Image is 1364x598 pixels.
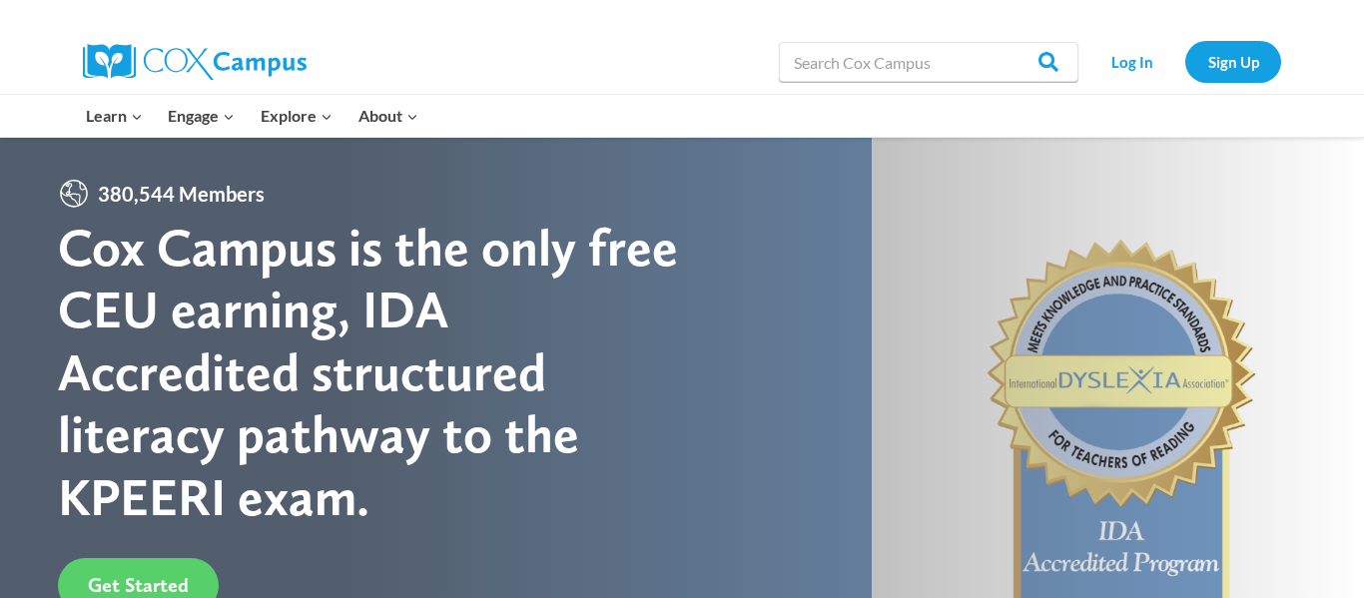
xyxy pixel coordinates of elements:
[779,42,1078,82] input: Search Cox Campus
[1088,41,1175,82] a: Log In
[88,573,189,597] span: Get Started
[58,217,682,528] div: Cox Campus is the only free CEU earning, IDA Accredited structured literacy pathway to the KPEERI...
[90,178,273,210] span: 380,544 Members
[1088,41,1281,82] nav: Secondary Navigation
[86,103,143,129] span: Learn
[358,103,418,129] span: About
[261,103,333,129] span: Explore
[73,95,430,137] nav: Primary Navigation
[168,103,235,129] span: Engage
[1185,41,1281,82] a: Sign Up
[83,44,307,80] img: Cox Campus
